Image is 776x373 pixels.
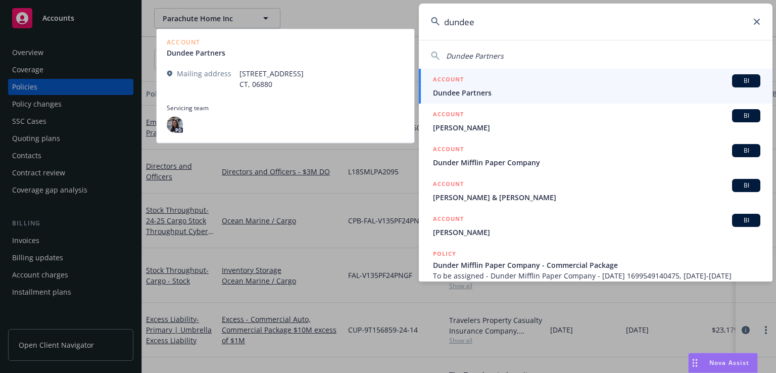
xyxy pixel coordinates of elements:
[433,74,464,86] h5: ACCOUNT
[419,4,772,40] input: Search...
[433,179,464,191] h5: ACCOUNT
[419,208,772,243] a: ACCOUNTBI[PERSON_NAME]
[433,144,464,156] h5: ACCOUNT
[433,109,464,121] h5: ACCOUNT
[433,192,760,203] span: [PERSON_NAME] & [PERSON_NAME]
[736,146,756,155] span: BI
[709,358,749,367] span: Nova Assist
[446,51,504,61] span: Dundee Partners
[419,243,772,287] a: POLICYDunder Mifflin Paper Company - Commercial PackageTo be assigned - Dunder Mifflin Paper Comp...
[433,122,760,133] span: [PERSON_NAME]
[419,104,772,138] a: ACCOUNTBI[PERSON_NAME]
[736,76,756,85] span: BI
[688,353,758,373] button: Nova Assist
[419,69,772,104] a: ACCOUNTBIDundee Partners
[433,249,456,259] h5: POLICY
[419,138,772,173] a: ACCOUNTBIDunder Mifflin Paper Company
[433,214,464,226] h5: ACCOUNT
[433,227,760,238] span: [PERSON_NAME]
[689,353,701,372] div: Drag to move
[736,181,756,190] span: BI
[419,173,772,208] a: ACCOUNTBI[PERSON_NAME] & [PERSON_NAME]
[433,87,760,98] span: Dundee Partners
[736,111,756,120] span: BI
[433,270,760,281] span: To be assigned - Dunder Mifflin Paper Company - [DATE] 1699549140475, [DATE]-[DATE]
[433,260,760,270] span: Dunder Mifflin Paper Company - Commercial Package
[433,157,760,168] span: Dunder Mifflin Paper Company
[736,216,756,225] span: BI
